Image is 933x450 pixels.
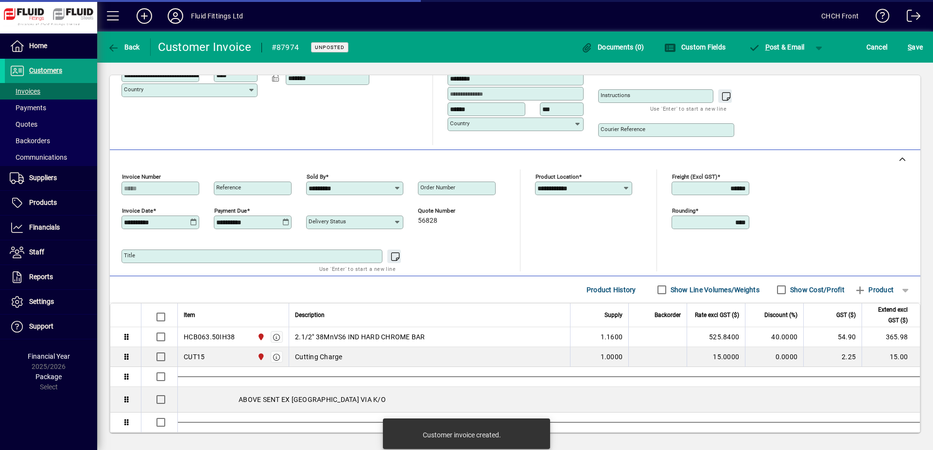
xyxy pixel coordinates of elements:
[5,315,97,339] a: Support
[908,43,912,51] span: S
[28,352,70,360] span: Financial Year
[764,310,797,320] span: Discount (%)
[158,39,252,55] div: Customer Invoice
[184,310,195,320] span: Item
[693,352,739,362] div: 15.0000
[5,116,97,133] a: Quotes
[905,38,925,56] button: Save
[672,207,695,214] mat-label: Rounding
[669,285,760,295] label: Show Line Volumes/Weights
[662,38,728,56] button: Custom Fields
[821,8,859,24] div: CHCH Front
[693,332,739,342] div: 525.8400
[423,430,501,440] div: Customer invoice created.
[178,387,920,412] div: ABOVE SENT EX [GEOGRAPHIC_DATA] VIA K/O
[5,216,97,240] a: Financials
[695,310,739,320] span: Rate excl GST ($)
[309,218,346,225] mat-label: Delivery status
[124,86,143,93] mat-label: Country
[295,310,325,320] span: Description
[29,199,57,206] span: Products
[650,103,726,114] mat-hint: Use 'Enter' to start a new line
[10,137,50,145] span: Backorders
[10,153,67,161] span: Communications
[184,332,235,342] div: HCB063.50IH38
[587,282,636,298] span: Product History
[29,322,53,330] span: Support
[899,2,921,33] a: Logout
[29,223,60,231] span: Financials
[160,7,191,25] button: Profile
[854,282,894,298] span: Product
[122,207,153,214] mat-label: Invoice date
[5,290,97,314] a: Settings
[5,166,97,190] a: Suppliers
[105,38,142,56] button: Back
[315,44,345,50] span: Unposted
[601,92,630,99] mat-label: Instructions
[864,38,890,56] button: Cancel
[107,43,140,51] span: Back
[583,281,640,299] button: Product History
[272,40,299,55] div: #87974
[29,248,44,256] span: Staff
[579,38,647,56] button: Documents (0)
[803,347,862,367] td: 2.25
[29,67,62,74] span: Customers
[5,83,97,100] a: Invoices
[255,351,266,362] span: CHRISTCHURCH
[295,352,343,362] span: Cutting Charge
[605,310,622,320] span: Supply
[743,38,810,56] button: Post & Email
[10,87,40,95] span: Invoices
[765,43,770,51] span: P
[788,285,845,295] label: Show Cost/Profit
[420,184,455,191] mat-label: Order number
[122,173,161,180] mat-label: Invoice number
[601,332,623,342] span: 1.1600
[97,38,151,56] app-page-header-button: Back
[655,310,681,320] span: Backorder
[124,252,135,259] mat-label: Title
[601,352,623,362] span: 1.0000
[862,327,920,347] td: 365.98
[29,273,53,281] span: Reports
[868,304,908,326] span: Extend excl GST ($)
[5,191,97,215] a: Products
[748,43,805,51] span: ost & Email
[601,126,645,133] mat-label: Courier Reference
[307,173,326,180] mat-label: Sold by
[29,42,47,50] span: Home
[129,7,160,25] button: Add
[862,347,920,367] td: 15.00
[29,298,54,305] span: Settings
[5,100,97,116] a: Payments
[836,310,856,320] span: GST ($)
[10,104,46,112] span: Payments
[418,208,476,214] span: Quote number
[35,373,62,381] span: Package
[868,2,890,33] a: Knowledge Base
[672,173,717,180] mat-label: Freight (excl GST)
[866,39,888,55] span: Cancel
[29,174,57,182] span: Suppliers
[450,120,469,127] mat-label: Country
[5,240,97,265] a: Staff
[214,207,247,214] mat-label: Payment due
[191,8,243,24] div: Fluid Fittings Ltd
[536,173,579,180] mat-label: Product location
[184,352,205,362] div: CUT15
[581,43,644,51] span: Documents (0)
[664,43,726,51] span: Custom Fields
[745,327,803,347] td: 40.0000
[295,332,425,342] span: 2.1/2" 38MnVS6 IND HARD CHROME BAR
[5,34,97,58] a: Home
[216,184,241,191] mat-label: Reference
[319,263,396,274] mat-hint: Use 'Enter' to start a new line
[255,332,266,342] span: CHRISTCHURCH
[5,133,97,149] a: Backorders
[5,265,97,289] a: Reports
[10,120,37,128] span: Quotes
[745,347,803,367] td: 0.0000
[5,149,97,166] a: Communications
